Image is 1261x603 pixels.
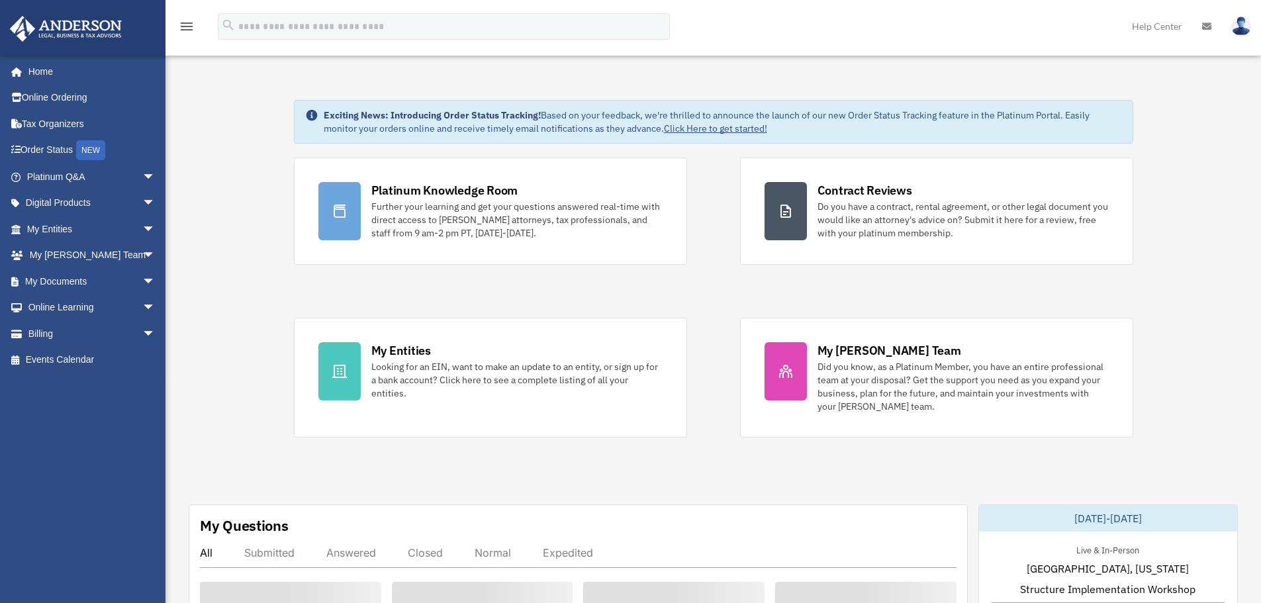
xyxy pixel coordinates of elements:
a: Billingarrow_drop_down [9,320,175,347]
div: Live & In-Person [1066,542,1150,556]
div: NEW [76,140,105,160]
span: arrow_drop_down [142,268,169,295]
span: Structure Implementation Workshop [1020,581,1195,597]
strong: Exciting News: Introducing Order Status Tracking! [324,109,541,121]
div: Did you know, as a Platinum Member, you have an entire professional team at your disposal? Get th... [817,360,1109,413]
a: Platinum Q&Aarrow_drop_down [9,163,175,190]
div: Platinum Knowledge Room [371,182,518,199]
a: My Entities Looking for an EIN, want to make an update to an entity, or sign up for a bank accoun... [294,318,687,438]
span: arrow_drop_down [142,163,169,191]
div: Expedited [543,546,593,559]
div: [DATE]-[DATE] [979,505,1237,532]
a: Platinum Knowledge Room Further your learning and get your questions answered real-time with dire... [294,158,687,265]
a: My [PERSON_NAME] Teamarrow_drop_down [9,242,175,269]
a: My Documentsarrow_drop_down [9,268,175,295]
span: arrow_drop_down [142,295,169,322]
div: Based on your feedback, we're thrilled to announce the launch of our new Order Status Tracking fe... [324,109,1122,135]
a: Click Here to get started! [664,122,767,134]
a: menu [179,23,195,34]
a: Events Calendar [9,347,175,373]
div: My Entities [371,342,431,359]
div: Submitted [244,546,295,559]
div: Contract Reviews [817,182,912,199]
a: Online Ordering [9,85,175,111]
a: My [PERSON_NAME] Team Did you know, as a Platinum Member, you have an entire professional team at... [740,318,1133,438]
div: Answered [326,546,376,559]
a: Tax Organizers [9,111,175,137]
i: search [221,18,236,32]
a: My Entitiesarrow_drop_down [9,216,175,242]
span: [GEOGRAPHIC_DATA], [US_STATE] [1027,561,1189,577]
span: arrow_drop_down [142,242,169,269]
div: Further your learning and get your questions answered real-time with direct access to [PERSON_NAM... [371,200,663,240]
a: Online Learningarrow_drop_down [9,295,175,321]
i: menu [179,19,195,34]
span: arrow_drop_down [142,190,169,217]
div: Looking for an EIN, want to make an update to an entity, or sign up for a bank account? Click her... [371,360,663,400]
div: Closed [408,546,443,559]
span: arrow_drop_down [142,216,169,243]
div: Normal [475,546,511,559]
a: Order StatusNEW [9,137,175,164]
a: Home [9,58,169,85]
span: arrow_drop_down [142,320,169,348]
img: Anderson Advisors Platinum Portal [6,16,126,42]
a: Contract Reviews Do you have a contract, rental agreement, or other legal document you would like... [740,158,1133,265]
div: All [200,546,212,559]
div: My Questions [200,516,289,535]
div: Do you have a contract, rental agreement, or other legal document you would like an attorney's ad... [817,200,1109,240]
div: My [PERSON_NAME] Team [817,342,961,359]
img: User Pic [1231,17,1251,36]
a: Digital Productsarrow_drop_down [9,190,175,216]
